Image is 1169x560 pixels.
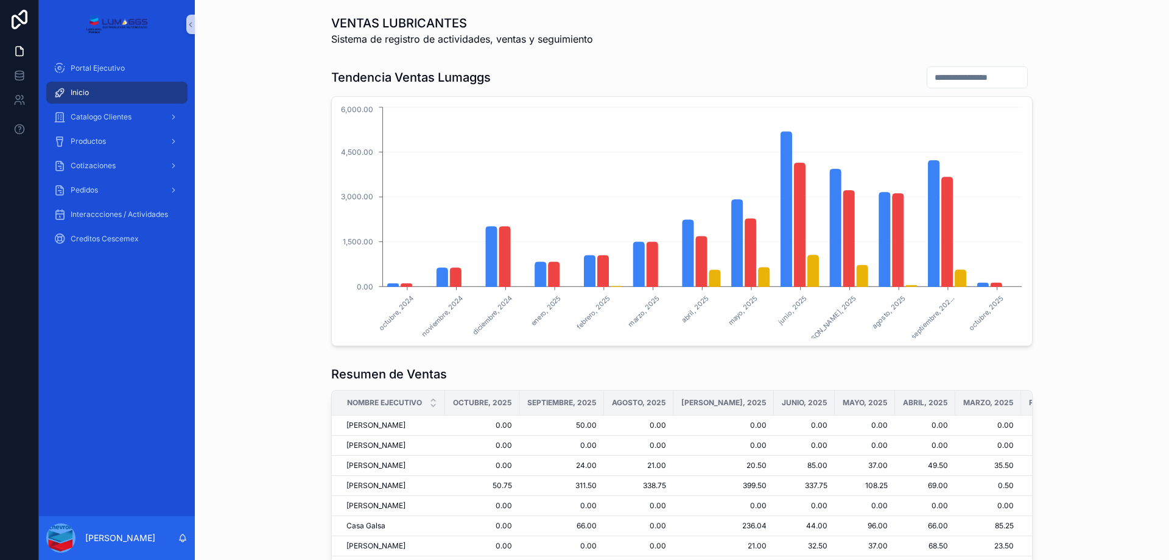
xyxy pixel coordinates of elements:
[612,398,665,408] span: agosto, 2025
[774,416,835,436] td: 0.00
[519,476,604,496] td: 311.50
[71,234,139,244] span: Creditos Cescemex
[604,516,673,536] td: 0.00
[331,366,447,383] h1: Resumen de Ventas
[71,112,132,122] span: Catalogo Clientes
[835,476,895,496] td: 108.25
[955,476,1021,496] td: 0.50
[673,496,774,516] td: 0.00
[71,136,106,146] span: Productos
[774,436,835,456] td: 0.00
[673,416,774,436] td: 0.00
[332,456,445,476] td: [PERSON_NAME]
[332,536,445,556] td: [PERSON_NAME]
[604,436,673,456] td: 0.00
[627,294,661,328] text: marzo, 2025
[871,294,907,330] text: agosto, 2025
[774,476,835,496] td: 337.75
[895,496,955,516] td: 0.00
[774,536,835,556] td: 32.50
[71,210,168,219] span: Interaccciones / Actividades
[343,237,373,246] tspan: 1,500.00
[1021,536,1092,556] td: 22.00
[895,456,955,476] td: 49.50
[903,398,947,408] span: abril, 2025
[774,496,835,516] td: 0.00
[332,476,445,496] td: [PERSON_NAME]
[46,106,188,128] a: Catalogo Clientes
[519,536,604,556] td: 0.00
[519,456,604,476] td: 24.00
[519,496,604,516] td: 0.00
[963,398,1013,408] span: marzo, 2025
[377,294,415,332] text: octubre, 2024
[46,82,188,104] a: Inicio
[673,436,774,456] td: 0.00
[332,416,445,436] td: [PERSON_NAME]
[445,496,519,516] td: 0.00
[726,294,759,327] text: mayo, 2025
[679,294,710,324] text: abril, 2025
[955,436,1021,456] td: 0.00
[895,416,955,436] td: 0.00
[46,179,188,201] a: Pedidos
[471,294,514,337] text: diciembre, 2024
[519,416,604,436] td: 50.00
[681,398,766,408] span: [PERSON_NAME], 2025
[341,105,373,114] tspan: 6,000.00
[673,456,774,476] td: 20.50
[673,536,774,556] td: 21.00
[1021,436,1092,456] td: 0.00
[332,496,445,516] td: [PERSON_NAME]
[798,294,858,353] text: [PERSON_NAME], 2025
[776,294,809,327] text: junio, 2025
[46,130,188,152] a: Productos
[519,436,604,456] td: 0.00
[604,496,673,516] td: 0.00
[955,536,1021,556] td: 23.50
[71,185,98,195] span: Pedidos
[673,476,774,496] td: 399.50
[341,147,373,157] tspan: 4,500.00
[835,536,895,556] td: 37.00
[835,456,895,476] td: 37.00
[347,398,422,408] span: Nombre Ejecutivo
[604,476,673,496] td: 338.75
[331,15,593,32] h1: VENTAS LUBRICANTES
[1021,516,1092,536] td: 0.00
[445,476,519,496] td: 50.75
[46,57,188,79] a: Portal Ejecutivo
[332,516,445,536] td: Casa Galsa
[445,516,519,536] td: 0.00
[46,204,188,225] a: Interaccciones / Actividades
[453,398,511,408] span: octubre, 2025
[604,456,673,476] td: 21.00
[529,294,563,327] text: enero, 2025
[835,516,895,536] td: 96.00
[71,88,89,97] span: Inicio
[673,516,774,536] td: 236.04
[835,436,895,456] td: 0.00
[843,398,887,408] span: mayo, 2025
[71,63,125,73] span: Portal Ejecutivo
[895,536,955,556] td: 68.50
[955,416,1021,436] td: 0.00
[895,476,955,496] td: 69.00
[1021,456,1092,476] td: 15.00
[895,516,955,536] td: 66.00
[445,536,519,556] td: 0.00
[527,398,596,408] span: septiembre, 2025
[46,228,188,250] a: Creditos Cescemex
[331,32,593,46] span: Sistema de registro de actividades, ventas y seguimiento
[782,398,827,408] span: junio, 2025
[85,532,155,544] p: [PERSON_NAME]
[774,516,835,536] td: 44.00
[955,496,1021,516] td: 0.00
[967,294,1005,332] text: octubre, 2025
[604,416,673,436] td: 0.00
[575,294,612,331] text: febrero, 2025
[39,49,195,266] div: scrollable content
[420,294,465,339] text: noviembre, 2024
[357,282,373,291] tspan: 0.00
[1021,476,1092,496] td: 0.00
